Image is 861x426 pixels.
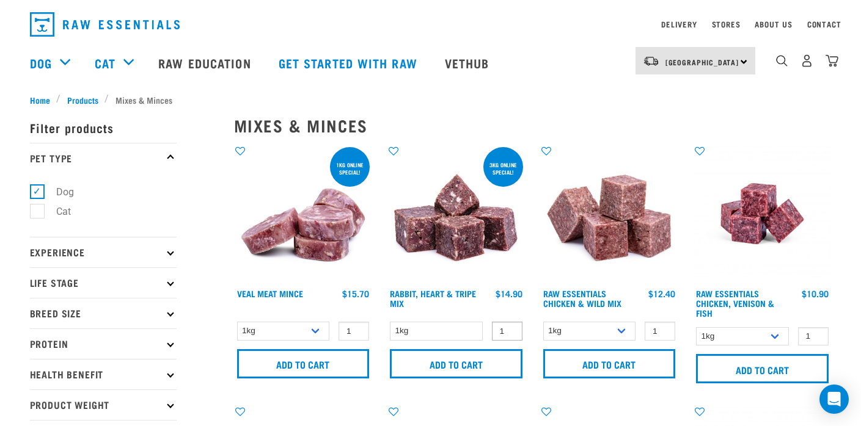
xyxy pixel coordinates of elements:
[30,93,50,106] span: Home
[798,327,829,346] input: 1
[146,38,266,87] a: Raw Education
[234,116,832,135] h2: Mixes & Minces
[665,60,739,64] span: [GEOGRAPHIC_DATA]
[30,298,177,328] p: Breed Size
[801,54,813,67] img: user.png
[543,291,621,305] a: Raw Essentials Chicken & Wild Mix
[30,143,177,173] p: Pet Type
[696,291,774,315] a: Raw Essentials Chicken, Venison & Fish
[712,22,741,26] a: Stores
[496,289,522,298] div: $14.90
[802,289,829,298] div: $10.90
[237,349,370,378] input: Add to cart
[696,354,829,383] input: Add to cart
[234,145,373,283] img: 1160 Veal Meat Mince Medallions 01
[819,384,849,414] div: Open Intercom Messenger
[661,22,697,26] a: Delivery
[30,389,177,420] p: Product Weight
[390,349,522,378] input: Add to cart
[37,184,79,200] label: Dog
[30,93,832,106] nav: breadcrumbs
[20,7,841,42] nav: dropdown navigation
[95,54,115,72] a: Cat
[30,54,52,72] a: Dog
[648,289,675,298] div: $12.40
[60,93,104,106] a: Products
[390,291,476,305] a: Rabbit, Heart & Tripe Mix
[483,156,523,181] div: 3kg online special!
[645,322,675,341] input: 1
[540,145,679,283] img: Pile Of Cubed Chicken Wild Meat Mix
[776,55,788,67] img: home-icon-1@2x.png
[342,289,369,298] div: $15.70
[30,93,57,106] a: Home
[67,93,98,106] span: Products
[37,204,76,219] label: Cat
[643,56,659,67] img: van-moving.png
[543,349,676,378] input: Add to cart
[807,22,841,26] a: Contact
[30,328,177,359] p: Protein
[30,12,180,37] img: Raw Essentials Logo
[30,112,177,143] p: Filter products
[30,267,177,298] p: Life Stage
[339,322,369,341] input: 1
[755,22,792,26] a: About Us
[237,291,303,295] a: Veal Meat Mince
[30,359,177,389] p: Health Benefit
[387,145,526,283] img: 1175 Rabbit Heart Tripe Mix 01
[330,156,370,181] div: 1kg online special!
[826,54,838,67] img: home-icon@2x.png
[492,322,522,341] input: 1
[266,38,433,87] a: Get started with Raw
[693,145,832,283] img: Chicken Venison mix 1655
[30,237,177,267] p: Experience
[433,38,505,87] a: Vethub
